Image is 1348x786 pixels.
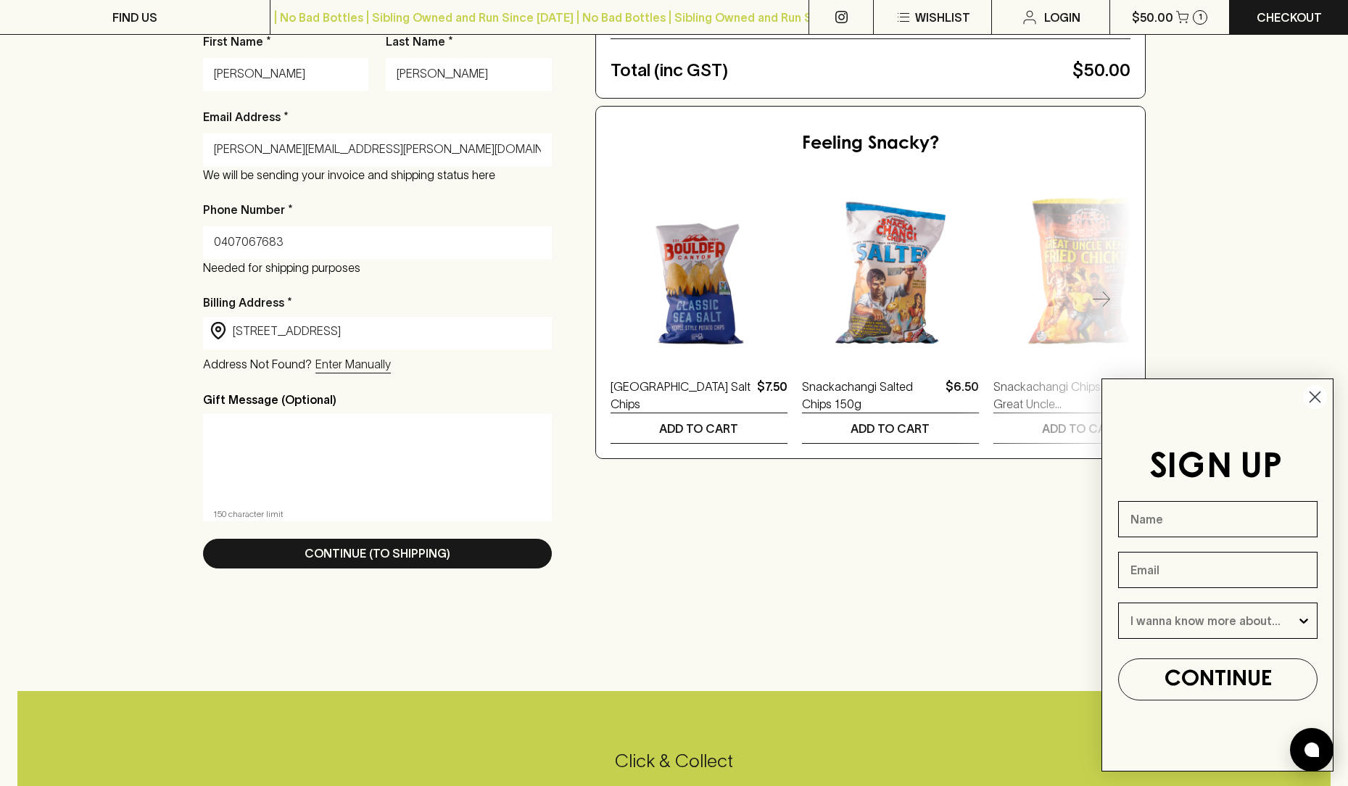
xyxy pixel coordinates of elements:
[1118,658,1318,700] button: CONTINUE
[802,133,939,156] h5: Feeling Snacky?
[611,187,787,364] img: Boulder Canyon Sea Salt Chips
[1118,501,1318,537] input: Name
[1087,364,1348,786] div: FLYOUT Form
[802,378,940,413] a: Snackachangi Salted Chips 150g
[1044,9,1080,26] p: Login
[1257,9,1322,26] p: Checkout
[203,294,552,311] p: Billing Address *
[1199,13,1202,21] p: 1
[386,33,552,50] p: Last Name *
[203,201,293,218] p: Phone Number *
[305,545,450,562] p: Continue (To Shipping)
[611,413,787,443] button: ADD TO CART
[203,539,552,568] button: Continue (To Shipping)
[203,108,289,125] p: Email Address *
[112,9,157,26] p: FIND US
[611,57,1067,83] p: Total (inc GST)
[1118,552,1318,588] input: Email
[213,507,542,521] p: 150 character limit
[659,420,738,437] p: ADD TO CART
[802,413,979,443] button: ADD TO CART
[315,355,391,373] p: Enter Manually
[993,413,1170,443] button: ADD TO CART
[1042,420,1121,437] p: ADD TO CART
[851,420,930,437] p: ADD TO CART
[611,378,751,413] a: [GEOGRAPHIC_DATA] Salt Chips
[203,33,369,50] p: First Name *
[1130,603,1297,638] input: I wanna know more about...
[203,355,312,373] p: Address Not Found?
[1297,603,1311,638] button: Show Options
[993,378,1131,413] a: Snackachangi Chips Great Uncle [PERSON_NAME] Chicken 150g
[203,166,552,183] p: We will be sending your invoice and shipping status here
[17,749,1331,773] h5: Click & Collect
[946,378,979,413] p: $6.50
[1149,451,1282,484] span: SIGN UP
[1302,384,1328,410] button: Close dialog
[757,378,787,413] p: $7.50
[203,259,552,276] p: Needed for shipping purposes
[1304,742,1319,757] img: bubble-icon
[233,323,545,339] input: Start typing your address...
[203,391,552,408] p: Gift Message (Optional)
[1072,57,1130,83] p: $50.00
[802,187,979,364] img: Snackachangi Salted Chips 150g
[1132,9,1173,26] p: $50.00
[915,9,970,26] p: Wishlist
[993,187,1170,364] img: Snackachangi Chips Great Uncle Kenny Fried Chicken 150g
